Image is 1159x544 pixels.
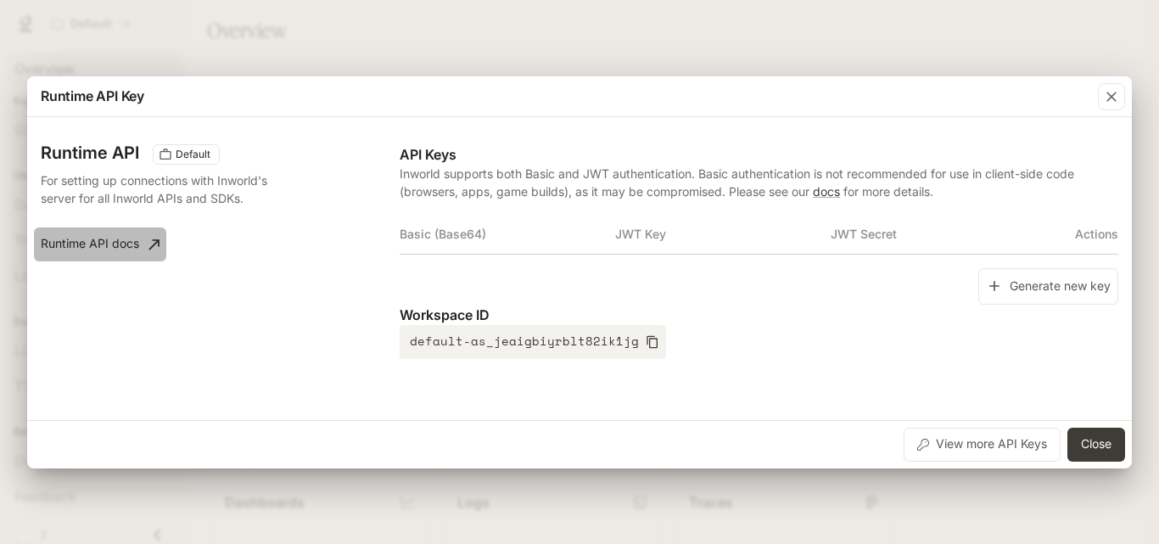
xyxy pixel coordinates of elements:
[615,214,831,255] th: JWT Key
[34,227,166,261] a: Runtime API docs
[978,268,1118,305] button: Generate new key
[153,144,220,165] div: These keys will apply to your current workspace only
[41,86,144,106] p: Runtime API Key
[400,165,1118,200] p: Inworld supports both Basic and JWT authentication. Basic authentication is not recommended for u...
[169,147,217,162] span: Default
[1067,428,1125,462] button: Close
[400,305,1118,325] p: Workspace ID
[41,144,139,161] h3: Runtime API
[831,214,1046,255] th: JWT Secret
[41,171,300,207] p: For setting up connections with Inworld's server for all Inworld APIs and SDKs.
[904,428,1061,462] button: View more API Keys
[400,144,1118,165] p: API Keys
[400,325,666,359] button: default-as_jeaigbiyrblt82ik1jg
[1046,214,1118,255] th: Actions
[400,214,615,255] th: Basic (Base64)
[813,184,840,199] a: docs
